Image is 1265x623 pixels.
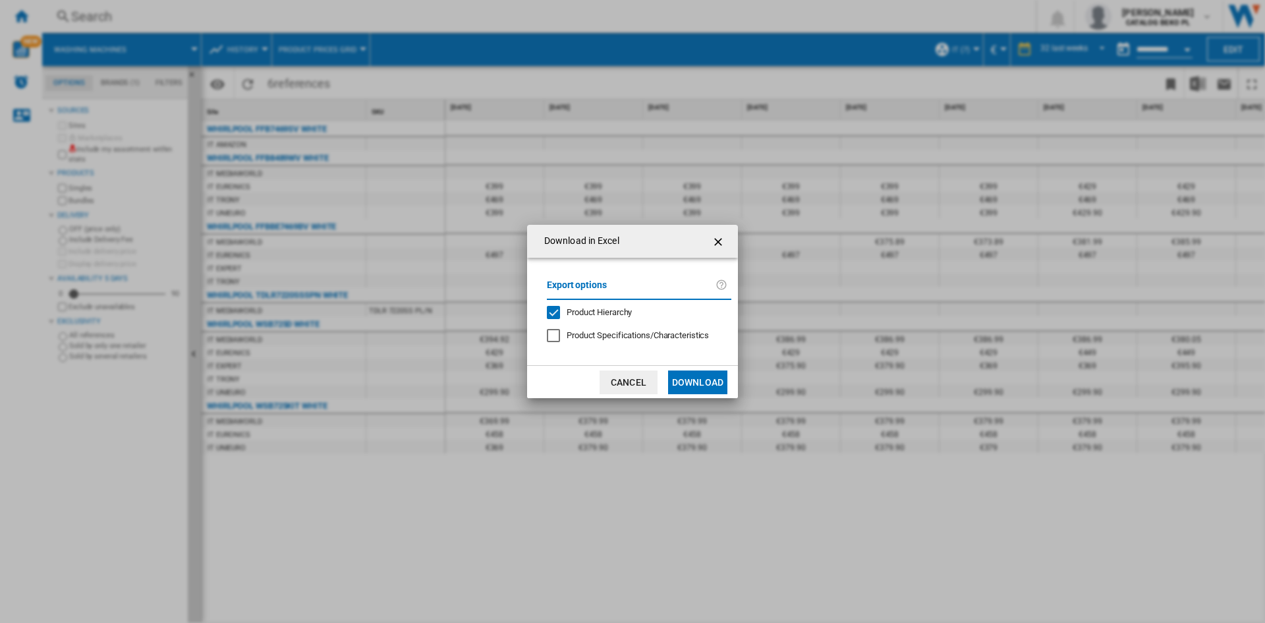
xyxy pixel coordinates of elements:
span: Product Hierarchy [567,307,632,317]
md-checkbox: Product Hierarchy [547,307,721,319]
button: Cancel [600,371,658,394]
div: Only applies to Category View [567,330,709,341]
span: Product Specifications/Characteristics [567,330,709,340]
ng-md-icon: getI18NText('BUTTONS.CLOSE_DIALOG') [712,234,727,250]
label: Export options [547,278,716,302]
h4: Download in Excel [538,235,619,248]
button: getI18NText('BUTTONS.CLOSE_DIALOG') [706,228,733,254]
button: Download [668,371,727,394]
